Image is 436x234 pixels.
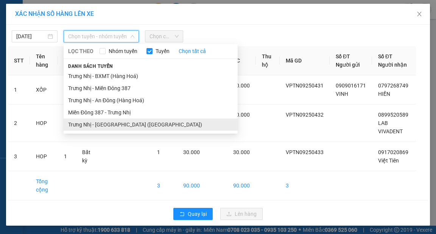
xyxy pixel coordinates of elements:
[68,31,134,42] span: Chọn tuyến - nhóm tuyến
[6,6,49,25] div: VP Trưng Nhị
[149,31,179,42] span: Chọn chuyến
[151,171,177,200] td: 3
[378,120,403,134] span: LAB VIVADENT
[173,208,213,220] button: rollbackQuay lại
[68,47,93,55] span: LỌC THEO
[106,47,140,55] span: Nhóm tuyến
[336,83,366,89] span: 0909016171
[336,62,360,68] span: Người gửi
[30,142,58,171] td: HOP
[233,112,250,118] span: 30.000
[16,32,46,41] input: 13/09/2025
[54,25,107,34] div: Việt Tiên
[378,149,408,155] span: 0917020869
[280,46,330,75] th: Mã GD
[378,91,390,97] span: HIỀN
[6,7,18,15] span: Gửi:
[179,47,206,55] a: Chọn tất cả
[286,112,324,118] span: VPTN09250432
[188,210,207,218] span: Quay lại
[157,149,160,155] span: 1
[64,63,118,70] span: Danh sách tuyến
[30,171,58,200] td: Tổng cộng
[336,91,348,97] span: VINH
[64,70,238,82] li: Trưng Nhị - BXMT (Hàng Hoá)
[64,106,238,119] li: Miền Đông 387 - Trưng Nhị
[233,83,250,89] span: 30.000
[8,75,30,105] td: 1
[53,49,108,59] div: 30.000
[220,208,263,220] button: uploadLên hàng
[130,34,135,39] span: down
[30,46,58,75] th: Tên hàng
[227,46,256,75] th: CC
[8,142,30,171] td: 3
[64,94,238,106] li: Trưng Nhị - An Đông (Hàng Hoá)
[64,82,238,94] li: Trưng Nhị - Miền Đông 387
[54,7,72,15] span: Nhận:
[54,6,107,25] div: 93 NTB Q1
[53,51,59,59] span: C :
[378,112,408,118] span: 0899520589
[179,211,185,217] span: rollback
[378,53,392,59] span: Số ĐT
[76,142,100,171] td: Bất kỳ
[378,83,408,89] span: 0797268749
[64,153,67,159] span: 1
[256,46,280,75] th: Thu hộ
[409,4,430,25] button: Close
[30,105,58,142] td: HOP
[64,119,238,131] li: Trưng Nhị - [GEOGRAPHIC_DATA] ([GEOGRAPHIC_DATA])
[286,149,324,155] span: VPTN09250433
[30,75,58,105] td: XỐP
[227,171,256,200] td: 90.000
[177,171,208,200] td: 90.000
[378,158,399,164] span: Việt Tiên
[280,171,330,200] td: 3
[286,83,324,89] span: VPTN09250431
[54,34,107,44] div: 0917020869
[233,149,250,155] span: 30.000
[183,149,200,155] span: 30.000
[153,47,173,55] span: Tuyến
[8,46,30,75] th: STT
[378,62,407,68] span: Người nhận
[416,11,422,17] span: close
[15,10,94,17] span: XÁC NHẬN SỐ HÀNG LÊN XE
[8,105,30,142] td: 2
[336,53,350,59] span: Số ĐT
[58,46,76,75] th: SL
